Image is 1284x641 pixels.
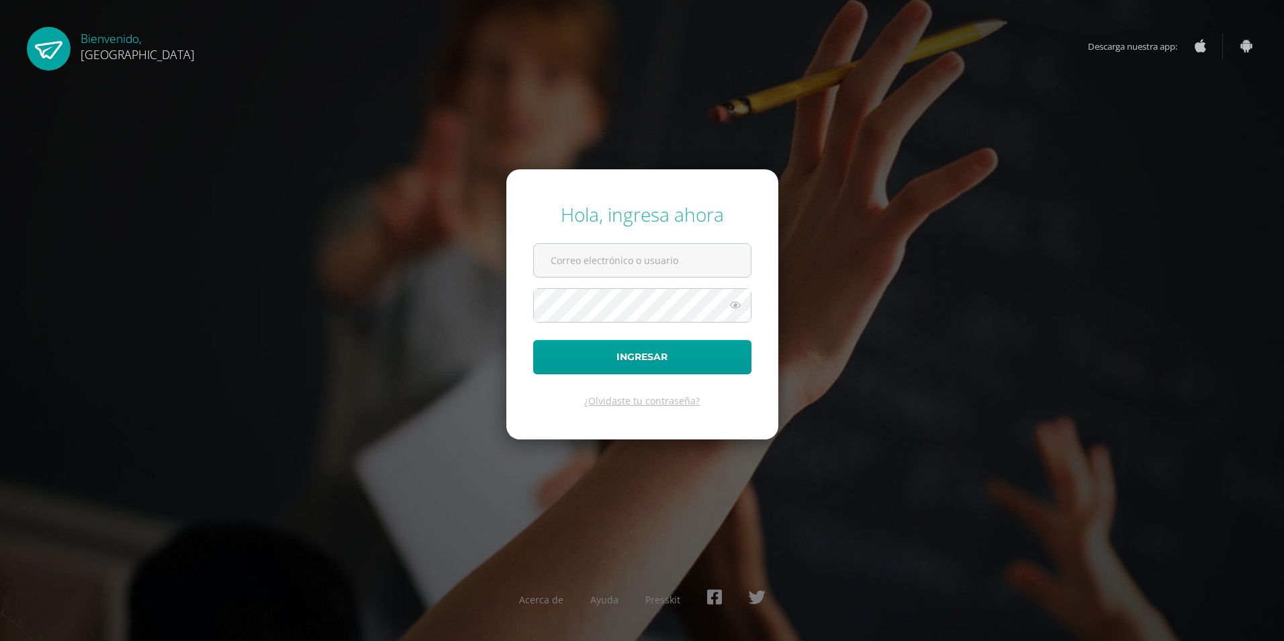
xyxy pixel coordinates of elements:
[533,202,751,227] div: Hola, ingresa ahora
[81,46,195,62] span: [GEOGRAPHIC_DATA]
[533,340,751,374] button: Ingresar
[645,593,680,606] a: Presskit
[590,593,618,606] a: Ayuda
[534,244,751,277] input: Correo electrónico o usuario
[1088,34,1191,59] span: Descarga nuestra app:
[81,27,195,62] div: Bienvenido,
[519,593,563,606] a: Acerca de
[584,394,700,407] a: ¿Olvidaste tu contraseña?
